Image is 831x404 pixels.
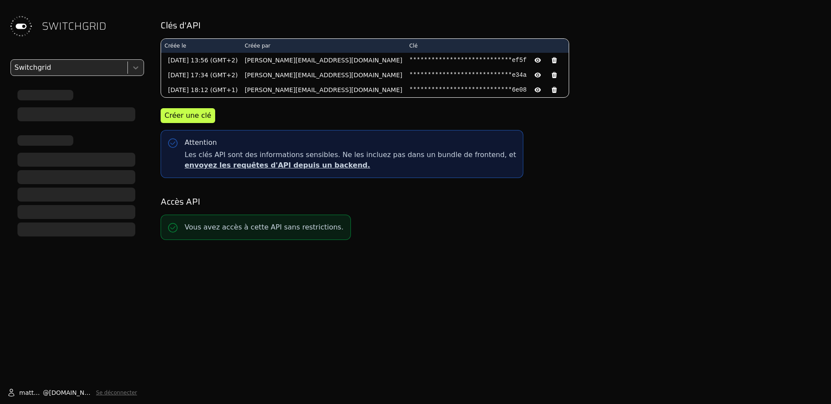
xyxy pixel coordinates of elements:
span: SWITCHGRID [42,19,106,33]
td: [DATE] 13:56 (GMT+2) [161,53,241,68]
h2: Accès API [161,195,819,208]
td: [DATE] 17:34 (GMT+2) [161,68,241,82]
td: [PERSON_NAME][EMAIL_ADDRESS][DOMAIN_NAME] [241,82,406,97]
button: Se déconnecter [96,389,137,396]
div: Créer une clé [165,110,211,121]
th: Créée par [241,39,406,53]
h2: Clés d'API [161,19,819,31]
div: Attention [185,137,217,148]
p: Vous avez accès à cette API sans restrictions. [185,222,343,233]
span: [DOMAIN_NAME] [49,388,93,397]
span: @ [43,388,49,397]
td: [PERSON_NAME][EMAIL_ADDRESS][DOMAIN_NAME] [241,53,406,68]
p: envoyez les requêtes d'API depuis un backend. [185,160,516,171]
img: Switchgrid Logo [7,12,35,40]
button: Créer une clé [161,108,215,123]
td: [PERSON_NAME][EMAIL_ADDRESS][DOMAIN_NAME] [241,68,406,82]
span: Les clés API sont des informations sensibles. Ne les incluez pas dans un bundle de frontend, et [185,150,516,171]
span: matthieu [19,388,43,397]
td: [DATE] 18:12 (GMT+1) [161,82,241,97]
th: Créée le [161,39,241,53]
th: Clé [406,39,569,53]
